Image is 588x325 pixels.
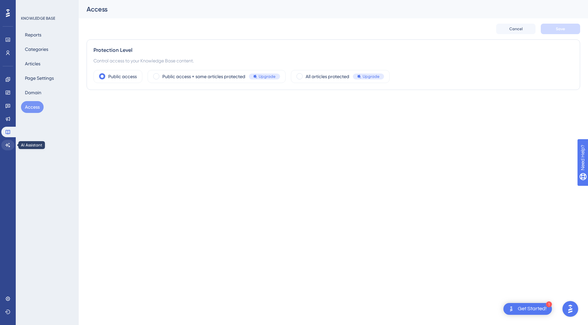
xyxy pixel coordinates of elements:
[21,58,44,70] button: Articles
[21,87,45,98] button: Domain
[509,26,523,32] span: Cancel
[541,24,580,34] button: Save
[21,43,52,55] button: Categories
[518,305,547,313] div: Get Started!
[21,29,45,41] button: Reports
[108,73,137,80] label: Public access
[93,46,573,54] div: Protection Level
[21,16,55,21] div: KNOWLEDGE BASE
[306,73,349,80] span: All articles protected
[496,24,536,34] button: Cancel
[93,57,573,65] div: Control access to your Knowledge Base content.
[556,26,565,32] span: Save
[259,74,275,79] span: Upgrade
[560,299,580,319] iframe: UserGuiding AI Assistant Launcher
[15,2,41,10] span: Need Help?
[21,72,58,84] button: Page Settings
[507,305,515,313] img: launcher-image-alternative-text
[503,303,552,315] div: Open Get Started! checklist, remaining modules: 1
[21,101,44,113] button: Access
[87,5,564,14] div: Access
[363,74,379,79] span: Upgrade
[162,73,245,80] span: Public access + some articles protected
[546,301,552,307] div: 1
